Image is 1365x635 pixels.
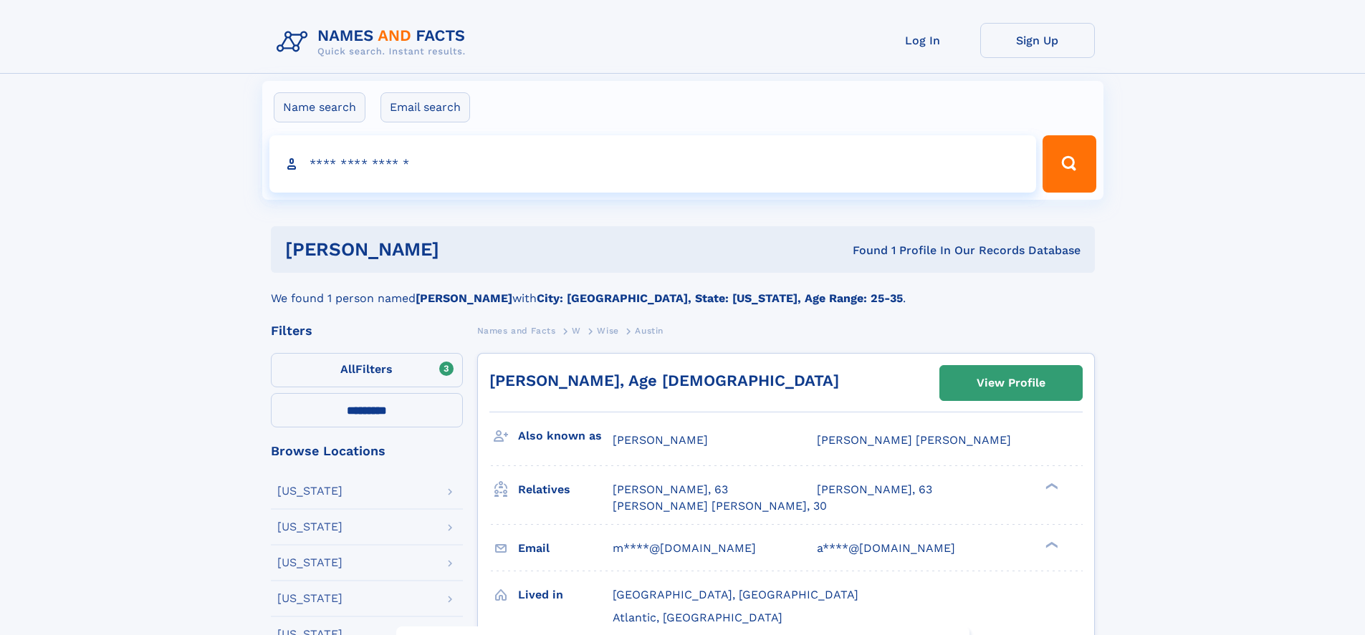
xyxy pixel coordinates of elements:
[1042,482,1059,491] div: ❯
[597,326,618,336] span: Wise
[277,593,343,604] div: [US_STATE]
[613,611,782,624] span: Atlantic, [GEOGRAPHIC_DATA]
[271,445,463,457] div: Browse Locations
[416,291,512,305] b: [PERSON_NAME]
[340,362,355,376] span: All
[477,321,556,339] a: Names and Facts
[572,326,581,336] span: W
[271,353,463,387] label: Filters
[977,367,1045,399] div: View Profile
[817,482,932,498] a: [PERSON_NAME], 63
[635,326,664,336] span: Austin
[269,135,1037,193] input: search input
[940,366,1082,400] a: View Profile
[613,482,728,498] a: [PERSON_NAME], 63
[613,433,708,447] span: [PERSON_NAME]
[572,321,581,339] a: W
[285,241,646,258] h1: [PERSON_NAME]
[489,372,839,389] a: [PERSON_NAME], Age [DEMOGRAPHIC_DATA]
[646,243,1081,258] div: Found 1 Profile In Our Records Database
[277,557,343,568] div: [US_STATE]
[817,433,1011,447] span: [PERSON_NAME] [PERSON_NAME]
[271,273,1095,307] div: We found 1 person named with .
[1042,540,1059,549] div: ❯
[271,23,477,62] img: Logo Names and Facts
[518,424,613,448] h3: Also known as
[271,324,463,337] div: Filters
[537,291,903,305] b: City: [GEOGRAPHIC_DATA], State: [US_STATE], Age Range: 25-35
[980,23,1095,58] a: Sign Up
[518,583,613,607] h3: Lived in
[277,521,343,533] div: [US_STATE]
[1043,135,1096,193] button: Search Button
[277,485,343,497] div: [US_STATE]
[518,536,613,561] h3: Email
[613,588,858,601] span: [GEOGRAPHIC_DATA], [GEOGRAPHIC_DATA]
[274,92,365,122] label: Name search
[518,478,613,502] h3: Relatives
[613,498,827,514] a: [PERSON_NAME] [PERSON_NAME], 30
[380,92,470,122] label: Email search
[597,321,618,339] a: Wise
[866,23,980,58] a: Log In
